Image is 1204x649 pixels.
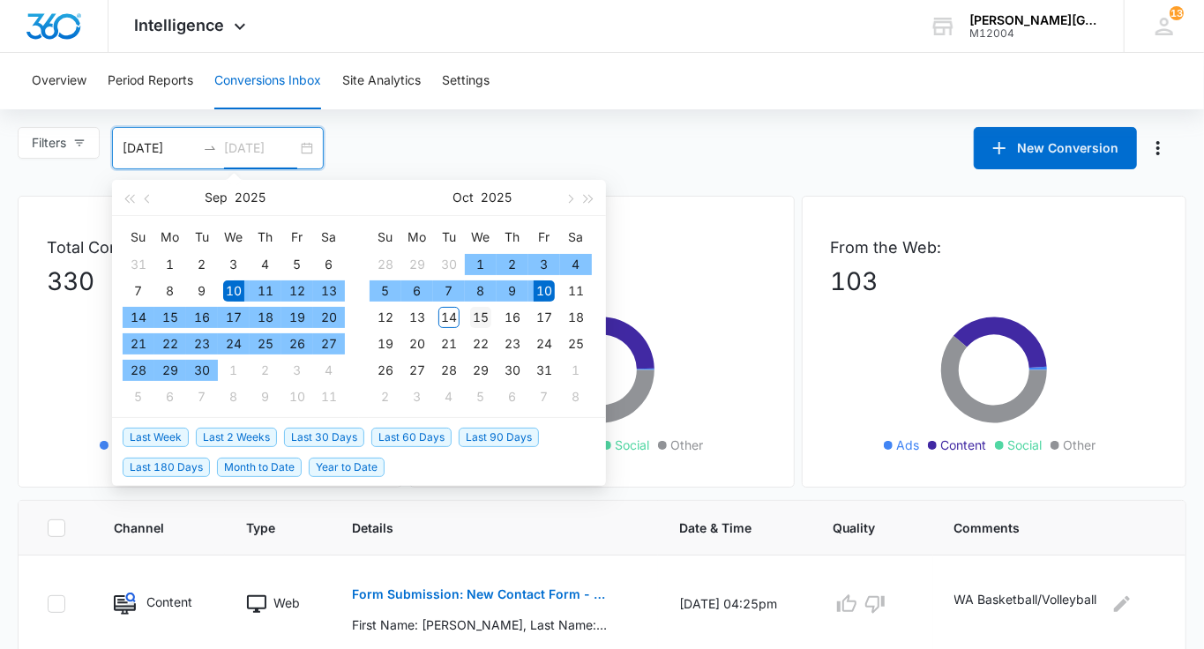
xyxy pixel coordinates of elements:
td: 2025-10-14 [433,304,465,331]
div: 16 [191,307,213,328]
button: Settings [442,53,490,109]
td: 2025-11-02 [370,384,401,410]
div: 18 [255,307,276,328]
td: 2025-09-25 [250,331,281,357]
td: 2025-10-12 [370,304,401,331]
div: 12 [375,307,396,328]
td: 2025-10-10 [281,384,313,410]
div: 5 [470,386,491,407]
div: 1 [565,360,587,381]
span: Last 90 Days [459,428,539,447]
button: 2025 [236,180,266,215]
div: 4 [438,386,460,407]
td: 2025-10-23 [497,331,528,357]
span: Quality [833,518,886,537]
button: Conversions Inbox [214,53,321,109]
div: 20 [318,307,340,328]
div: 10 [534,280,555,302]
div: 2 [191,254,213,275]
div: 19 [287,307,308,328]
div: 8 [160,280,181,302]
div: 9 [255,386,276,407]
div: 4 [255,254,276,275]
div: 14 [128,307,149,328]
td: 2025-10-17 [528,304,560,331]
td: 2025-10-10 [528,278,560,304]
div: 8 [223,386,244,407]
span: Other [1063,436,1096,454]
div: 9 [191,280,213,302]
td: 2025-09-02 [186,251,218,278]
td: 2025-09-07 [123,278,154,304]
th: We [465,223,497,251]
td: 2025-10-18 [560,304,592,331]
p: From the Web: [831,235,1157,259]
span: Other [670,436,703,454]
td: 2025-10-07 [433,278,465,304]
span: Month to Date [217,458,302,477]
p: Content [146,593,192,611]
div: 15 [470,307,491,328]
td: 2025-10-11 [313,384,345,410]
div: 29 [407,254,428,275]
td: 2025-09-30 [433,251,465,278]
div: 28 [375,254,396,275]
th: Tu [186,223,218,251]
div: 24 [534,333,555,354]
th: Th [250,223,281,251]
td: 2025-11-01 [560,357,592,384]
div: 11 [255,280,276,302]
td: 2025-09-26 [281,331,313,357]
td: 2025-10-25 [560,331,592,357]
span: Last Week [123,428,189,447]
th: Mo [154,223,186,251]
td: 2025-10-09 [497,278,528,304]
td: 2025-10-06 [154,384,186,410]
div: 13 [407,307,428,328]
td: 2025-10-01 [218,357,250,384]
td: 2025-10-08 [218,384,250,410]
button: 2025 [482,180,512,215]
span: Ads [896,436,919,454]
input: End date [224,138,297,158]
div: 2 [375,386,396,407]
button: Sep [206,180,228,215]
button: Overview [32,53,86,109]
div: 3 [534,254,555,275]
td: 2025-09-24 [218,331,250,357]
div: 27 [318,333,340,354]
td: 2025-10-29 [465,357,497,384]
th: Sa [560,223,592,251]
div: 11 [318,386,340,407]
div: 21 [128,333,149,354]
div: account name [969,13,1098,27]
div: 20 [407,333,428,354]
div: 5 [128,386,149,407]
div: 1 [160,254,181,275]
button: Oct [453,180,475,215]
td: 2025-09-13 [313,278,345,304]
div: 18 [565,307,587,328]
div: 17 [223,307,244,328]
p: 330 [47,263,373,300]
td: 2025-09-09 [186,278,218,304]
div: 21 [438,333,460,354]
button: Site Analytics [342,53,421,109]
span: Last 30 Days [284,428,364,447]
td: 2025-10-04 [313,357,345,384]
div: 5 [287,254,308,275]
td: 2025-11-05 [465,384,497,410]
span: Social [1007,436,1042,454]
span: Comments [954,518,1133,537]
div: 17 [534,307,555,328]
p: 103 [831,263,1157,300]
td: 2025-10-04 [560,251,592,278]
td: 2025-10-07 [186,384,218,410]
td: 2025-10-03 [528,251,560,278]
div: 14 [438,307,460,328]
div: 22 [160,333,181,354]
th: We [218,223,250,251]
div: 25 [255,333,276,354]
td: 2025-09-12 [281,278,313,304]
td: 2025-09-19 [281,304,313,331]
